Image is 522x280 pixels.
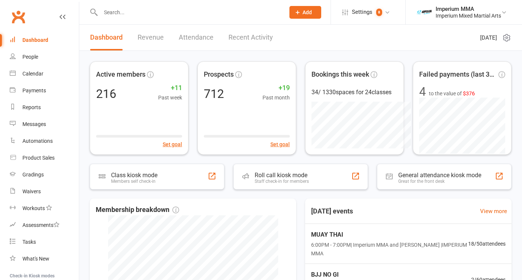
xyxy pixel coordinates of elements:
[10,250,79,267] a: What's New
[163,140,182,148] button: Set goal
[22,155,55,161] div: Product Sales
[96,88,116,100] div: 216
[10,234,79,250] a: Tasks
[22,87,46,93] div: Payments
[311,230,468,240] span: MUAY THAI
[179,25,214,50] a: Attendance
[480,33,497,42] span: [DATE]
[289,6,321,19] button: Add
[376,9,382,16] span: 8
[419,86,426,98] div: 4
[204,69,234,80] span: Prospects
[22,256,49,262] div: What's New
[96,204,179,215] span: Membership breakdown
[311,241,468,258] span: 6:00PM - 7:00PM | Imperium MMA and [PERSON_NAME] | IMPERIUM MMA
[138,25,164,50] a: Revenue
[10,99,79,116] a: Reports
[22,172,44,178] div: Gradings
[398,172,481,179] div: General attendance kiosk mode
[10,150,79,166] a: Product Sales
[262,83,290,93] span: +19
[436,12,501,19] div: Imperium Mixed Martial Arts
[10,82,79,99] a: Payments
[10,65,79,82] a: Calendar
[22,205,45,211] div: Workouts
[158,83,182,93] span: +11
[22,222,59,228] div: Assessments
[10,49,79,65] a: People
[22,37,48,43] div: Dashboard
[22,104,41,110] div: Reports
[228,25,273,50] a: Recent Activity
[22,71,43,77] div: Calendar
[22,121,46,127] div: Messages
[10,183,79,200] a: Waivers
[255,172,309,179] div: Roll call kiosk mode
[255,179,309,184] div: Staff check-in for members
[10,200,79,217] a: Workouts
[90,25,123,50] a: Dashboard
[311,87,397,97] div: 34 / 1330 spaces for 24 classes
[436,6,501,12] div: Imperium MMA
[417,5,432,20] img: thumb_image1639376871.png
[468,240,506,248] span: 18 / 50 attendees
[22,239,36,245] div: Tasks
[429,89,475,98] span: to the value of
[10,32,79,49] a: Dashboard
[10,166,79,183] a: Gradings
[10,133,79,150] a: Automations
[9,7,28,26] a: Clubworx
[311,270,429,280] span: BJJ NO GI
[352,4,372,21] span: Settings
[111,172,157,179] div: Class kiosk mode
[270,140,290,148] button: Set goal
[262,93,290,102] span: Past month
[303,9,312,15] span: Add
[419,69,497,80] span: Failed payments (last 30d)
[22,138,53,144] div: Automations
[22,188,41,194] div: Waivers
[111,179,157,184] div: Members self check-in
[480,207,507,216] a: View more
[10,217,79,234] a: Assessments
[10,116,79,133] a: Messages
[158,93,182,102] span: Past week
[96,69,145,80] span: Active members
[22,54,38,60] div: People
[311,69,369,80] span: Bookings this week
[98,7,280,18] input: Search...
[305,204,359,218] h3: [DATE] events
[398,179,481,184] div: Great for the front desk
[204,88,224,100] div: 712
[463,90,475,96] span: $376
